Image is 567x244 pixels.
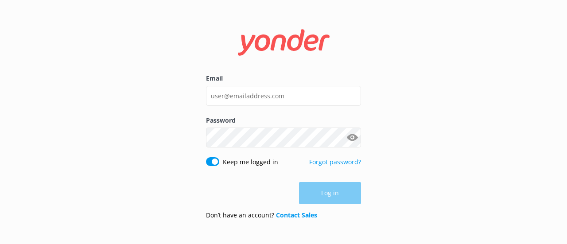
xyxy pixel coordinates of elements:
button: Show password [343,129,361,147]
p: Don’t have an account? [206,210,317,220]
a: Contact Sales [276,211,317,219]
a: Forgot password? [309,158,361,166]
label: Password [206,116,361,125]
label: Keep me logged in [223,157,278,167]
label: Email [206,74,361,83]
input: user@emailaddress.com [206,86,361,106]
